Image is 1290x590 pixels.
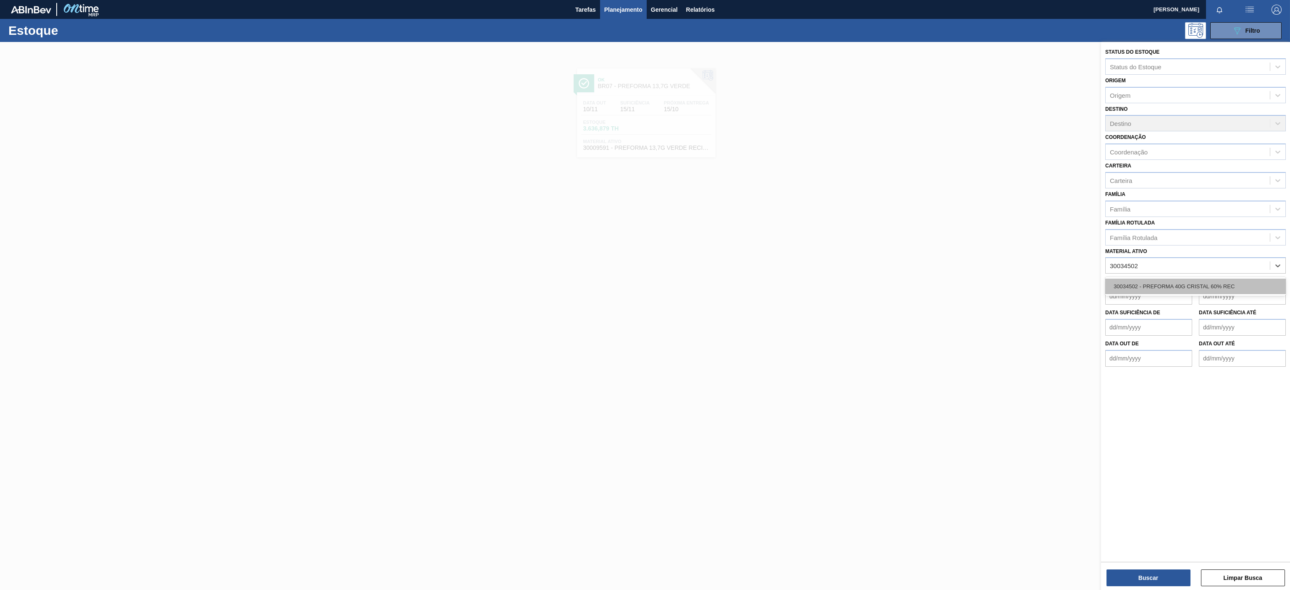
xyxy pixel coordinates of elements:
label: Carteira [1105,163,1131,169]
img: TNhmsLtSVTkK8tSr43FrP2fwEKptu5GPRR3wAAAABJRU5ErkJggg== [11,6,51,13]
div: Origem [1110,91,1130,99]
div: Carteira [1110,177,1132,184]
span: Gerencial [651,5,678,15]
input: dd/mm/yyyy [1105,319,1192,336]
label: Data suficiência de [1105,310,1160,316]
div: Pogramando: nenhum usuário selecionado [1185,22,1206,39]
input: dd/mm/yyyy [1199,319,1286,336]
input: dd/mm/yyyy [1199,350,1286,367]
span: Relatórios [686,5,715,15]
label: Família [1105,191,1125,197]
div: Família [1110,205,1130,212]
div: Status do Estoque [1110,63,1162,70]
input: dd/mm/yyyy [1105,350,1192,367]
label: Destino [1105,106,1127,112]
label: Coordenação [1105,134,1146,140]
input: dd/mm/yyyy [1199,288,1286,305]
label: Data suficiência até [1199,310,1256,316]
h1: Estoque [8,26,142,35]
button: Filtro [1210,22,1282,39]
div: Família Rotulada [1110,234,1157,241]
span: Filtro [1245,27,1260,34]
span: Tarefas [575,5,596,15]
button: Notificações [1206,4,1233,16]
label: Data out até [1199,341,1235,347]
label: Status do Estoque [1105,49,1159,55]
div: 30034502 - PREFORMA 40G CRISTAL 60% REC [1105,279,1286,294]
label: Data out de [1105,341,1139,347]
label: Família Rotulada [1105,220,1155,226]
input: dd/mm/yyyy [1105,288,1192,305]
label: Material ativo [1105,248,1147,254]
img: Logout [1272,5,1282,15]
img: userActions [1245,5,1255,15]
span: Planejamento [604,5,642,15]
div: Coordenação [1110,149,1148,156]
label: Origem [1105,78,1126,84]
